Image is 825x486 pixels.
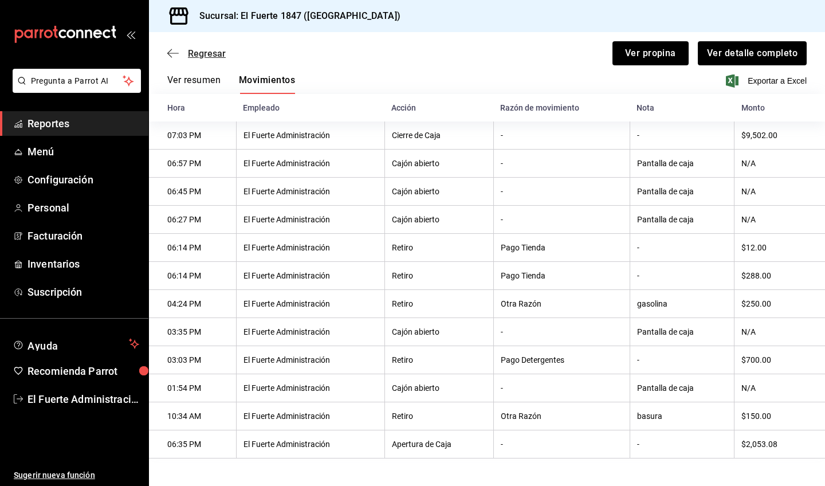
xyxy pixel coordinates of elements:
[630,150,734,178] th: Pantalla de caja
[630,94,734,121] th: Nota
[493,346,630,374] th: Pago Detergentes
[630,121,734,150] th: -
[27,172,139,187] span: Configuración
[8,83,141,95] a: Pregunta a Parrot AI
[27,256,139,272] span: Inventarios
[734,121,825,150] th: $9,502.00
[149,234,236,262] th: 06:14 PM
[149,374,236,402] th: 01:54 PM
[239,75,295,94] button: Movimientos
[236,178,384,206] th: El Fuerte Administración
[734,374,825,402] th: N/A
[493,290,630,318] th: Otra Razón
[630,206,734,234] th: Pantalla de caja
[734,234,825,262] th: $12.00
[493,150,630,178] th: -
[493,430,630,458] th: -
[493,178,630,206] th: -
[630,402,734,430] th: basura
[236,318,384,346] th: El Fuerte Administración
[149,346,236,374] th: 03:03 PM
[27,144,139,159] span: Menú
[728,74,807,88] button: Exportar a Excel
[236,374,384,402] th: El Fuerte Administración
[384,402,493,430] th: Retiro
[493,94,630,121] th: Razón de movimiento
[493,402,630,430] th: Otra Razón
[734,402,825,430] th: $150.00
[27,228,139,244] span: Facturación
[493,206,630,234] th: -
[149,430,236,458] th: 06:35 PM
[612,41,689,65] button: Ver propina
[190,9,400,23] h3: Sucursal: El Fuerte 1847 ([GEOGRAPHIC_DATA])
[27,391,139,407] span: El Fuerte Administración
[167,75,221,94] button: Ver resumen
[493,262,630,290] th: Pago Tienda
[149,290,236,318] th: 04:24 PM
[734,346,825,374] th: $700.00
[167,48,226,59] button: Regresar
[384,290,493,318] th: Retiro
[630,290,734,318] th: gasolina
[384,346,493,374] th: Retiro
[384,318,493,346] th: Cajón abierto
[31,75,123,87] span: Pregunta a Parrot AI
[493,374,630,402] th: -
[734,430,825,458] th: $2,053.08
[630,374,734,402] th: Pantalla de caja
[734,318,825,346] th: N/A
[236,206,384,234] th: El Fuerte Administración
[384,206,493,234] th: Cajón abierto
[734,150,825,178] th: N/A
[167,75,295,94] div: navigation tabs
[734,290,825,318] th: $250.00
[236,262,384,290] th: El Fuerte Administración
[630,262,734,290] th: -
[384,121,493,150] th: Cierre de Caja
[734,178,825,206] th: N/A
[149,318,236,346] th: 03:35 PM
[630,430,734,458] th: -
[236,402,384,430] th: El Fuerte Administración
[630,178,734,206] th: Pantalla de caja
[149,262,236,290] th: 06:14 PM
[27,200,139,215] span: Personal
[149,94,236,121] th: Hora
[149,121,236,150] th: 07:03 PM
[384,262,493,290] th: Retiro
[27,284,139,300] span: Suscripción
[493,318,630,346] th: -
[734,262,825,290] th: $288.00
[384,94,493,121] th: Acción
[27,337,124,351] span: Ayuda
[384,150,493,178] th: Cajón abierto
[384,430,493,458] th: Apertura de Caja
[384,374,493,402] th: Cajón abierto
[27,116,139,131] span: Reportes
[236,346,384,374] th: El Fuerte Administración
[236,94,384,121] th: Empleado
[384,234,493,262] th: Retiro
[698,41,807,65] button: Ver detalle completo
[630,346,734,374] th: -
[384,178,493,206] th: Cajón abierto
[493,234,630,262] th: Pago Tienda
[236,121,384,150] th: El Fuerte Administración
[149,150,236,178] th: 06:57 PM
[149,206,236,234] th: 06:27 PM
[236,150,384,178] th: El Fuerte Administración
[236,234,384,262] th: El Fuerte Administración
[149,178,236,206] th: 06:45 PM
[734,206,825,234] th: N/A
[630,318,734,346] th: Pantalla de caja
[493,121,630,150] th: -
[27,363,139,379] span: Recomienda Parrot
[126,30,135,39] button: open_drawer_menu
[14,469,139,481] span: Sugerir nueva función
[149,402,236,430] th: 10:34 AM
[188,48,226,59] span: Regresar
[236,290,384,318] th: El Fuerte Administración
[236,430,384,458] th: El Fuerte Administración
